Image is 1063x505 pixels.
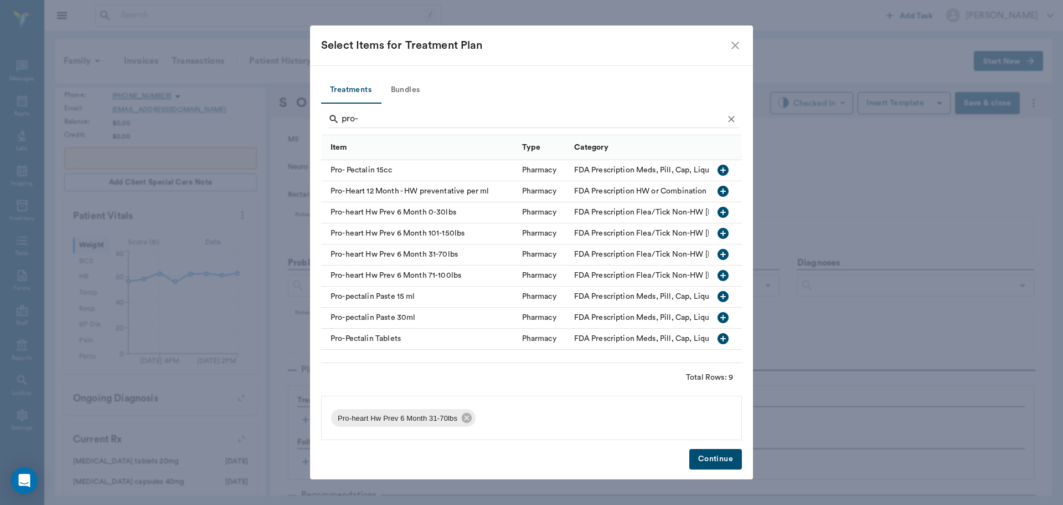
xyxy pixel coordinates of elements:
div: Total Rows: 9 [686,372,733,383]
div: Pro-heart Hw Prev 6 Month 31-70lbs [331,409,476,427]
div: Type [517,135,569,160]
div: Pro-heart Hw Prev 6 Month 101-150lbs [321,223,517,244]
div: Pharmacy [522,333,556,344]
div: Pro-heart Hw Prev 6 Month 71-100lbs [321,266,517,287]
div: FDA Prescription Meds, Pill, Cap, Liquid, Etc. [574,291,734,302]
div: Pharmacy [522,186,556,197]
div: Pharmacy [522,207,556,218]
div: FDA Prescription Flea/Tick Non-HW Parasite Control [574,228,799,239]
div: Pharmacy [522,270,556,281]
div: Type [522,132,541,163]
div: Pro-heart Hw Prev 6 Month 31-70lbs [321,244,517,266]
button: Bundles [380,77,430,104]
button: Continue [689,449,742,470]
div: Category [569,135,809,160]
div: Category [574,132,608,163]
div: FDA Prescription Flea/Tick Non-HW Parasite Control [574,270,799,281]
div: FDA Prescription Meds, Pill, Cap, Liquid, Etc. [574,165,734,176]
div: Pharmacy [522,312,556,323]
div: Pro-pectalin Paste 30ml [321,308,517,329]
div: FDA Prescription Flea/Tick Non-HW Parasite Control [574,207,799,218]
div: FDA Prescription Meds, Pill, Cap, Liquid, Etc. [574,312,734,323]
button: Treatments [321,77,380,104]
div: Pharmacy [522,249,556,260]
button: close [729,39,742,52]
div: Pro-Pectalin Tablets [321,329,517,350]
div: FDA Prescription Flea/Tick Non-HW Parasite Control [574,249,799,260]
div: FDA Prescription Meds, Pill, Cap, Liquid, Etc. [574,333,734,344]
div: FDA Prescription HW or Combination HW/Parasite Control [574,186,782,197]
div: Item [321,135,517,160]
div: Item [331,132,347,163]
input: Find a treatment [342,110,723,128]
button: Clear [723,111,740,127]
div: Search [328,110,740,130]
div: Pro-heart Hw Prev 6 Month 0-30lbs [321,202,517,223]
div: Pharmacy [522,291,556,302]
div: Open Intercom Messenger [11,467,38,494]
div: Pro-pectalin Paste 15 ml [321,287,517,308]
div: Pharmacy [522,228,556,239]
div: Select Items for Treatment Plan [321,37,729,54]
div: Pro- Pectalin 15cc [321,160,517,181]
span: Pro-heart Hw Prev 6 Month 31-70lbs [331,413,464,424]
div: Pharmacy [522,165,556,176]
div: Pro-Heart 12 Month - HW preventative per ml [321,181,517,202]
